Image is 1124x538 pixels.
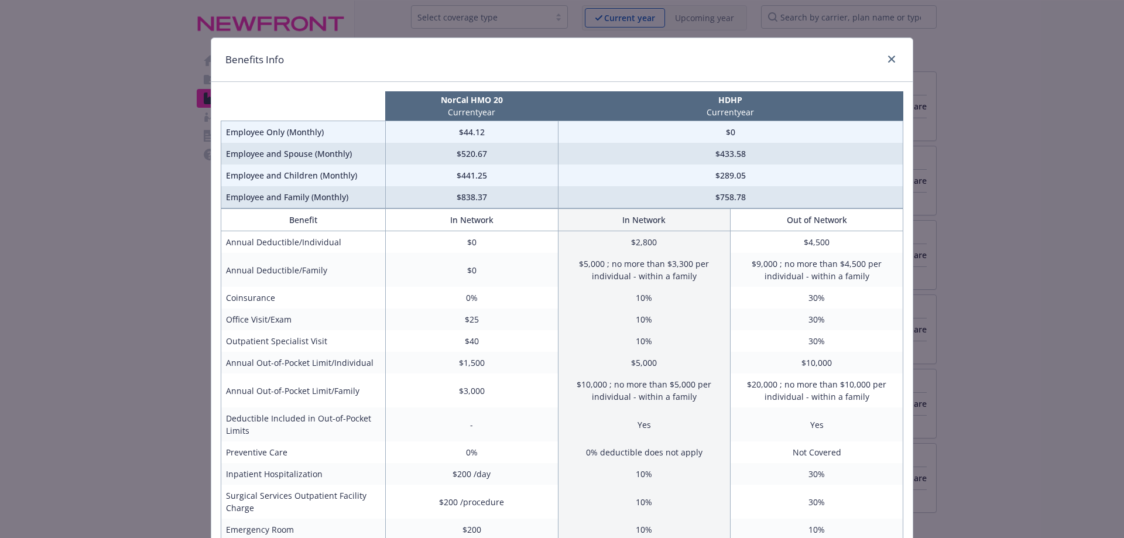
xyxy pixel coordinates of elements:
[221,309,386,330] td: Office Visit/Exam
[558,121,903,143] td: $0
[558,209,731,231] th: In Network
[558,352,731,373] td: $5,000
[221,352,386,373] td: Annual Out-of-Pocket Limit/Individual
[385,287,558,309] td: 0%
[385,121,558,143] td: $44.12
[558,309,731,330] td: 10%
[385,209,558,231] th: In Network
[221,209,386,231] th: Benefit
[385,330,558,352] td: $40
[558,330,731,352] td: 10%
[558,253,731,287] td: $5,000 ; no more than $3,300 per individual - within a family
[221,287,386,309] td: Coinsurance
[221,463,386,485] td: Inpatient Hospitalization
[221,407,386,441] td: Deductible Included in Out-of-Pocket Limits
[385,407,558,441] td: -
[221,231,386,253] td: Annual Deductible/Individual
[221,186,386,208] td: Employee and Family (Monthly)
[221,143,386,165] td: Employee and Spouse (Monthly)
[731,287,903,309] td: 30%
[560,106,900,118] p: Current year
[731,407,903,441] td: Yes
[558,373,731,407] td: $10,000 ; no more than $5,000 per individual - within a family
[221,165,386,186] td: Employee and Children (Monthly)
[731,373,903,407] td: $20,000 ; no more than $10,000 per individual - within a family
[885,52,899,66] a: close
[385,231,558,253] td: $0
[385,309,558,330] td: $25
[385,253,558,287] td: $0
[385,143,558,165] td: $520.67
[221,330,386,352] td: Outpatient Specialist Visit
[731,231,903,253] td: $4,500
[385,352,558,373] td: $1,500
[731,330,903,352] td: 30%
[731,352,903,373] td: $10,000
[558,463,731,485] td: 10%
[221,121,386,143] td: Employee Only (Monthly)
[221,253,386,287] td: Annual Deductible/Family
[221,91,386,121] th: intentionally left blank
[560,94,900,106] p: HDHP
[221,485,386,519] td: Surgical Services Outpatient Facility Charge
[388,94,556,106] p: NorCal HMO 20
[731,309,903,330] td: 30%
[731,463,903,485] td: 30%
[558,231,731,253] td: $2,800
[558,186,903,208] td: $758.78
[731,441,903,463] td: Not Covered
[385,463,558,485] td: $200 /day
[558,441,731,463] td: 0% deductible does not apply
[221,441,386,463] td: Preventive Care
[558,287,731,309] td: 10%
[731,253,903,287] td: $9,000 ; no more than $4,500 per individual - within a family
[558,165,903,186] td: $289.05
[558,143,903,165] td: $433.58
[731,209,903,231] th: Out of Network
[225,52,284,67] h1: Benefits Info
[385,373,558,407] td: $3,000
[385,441,558,463] td: 0%
[221,373,386,407] td: Annual Out-of-Pocket Limit/Family
[385,485,558,519] td: $200 /procedure
[385,186,558,208] td: $838.37
[731,485,903,519] td: 30%
[558,407,731,441] td: Yes
[558,485,731,519] td: 10%
[388,106,556,118] p: Current year
[385,165,558,186] td: $441.25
